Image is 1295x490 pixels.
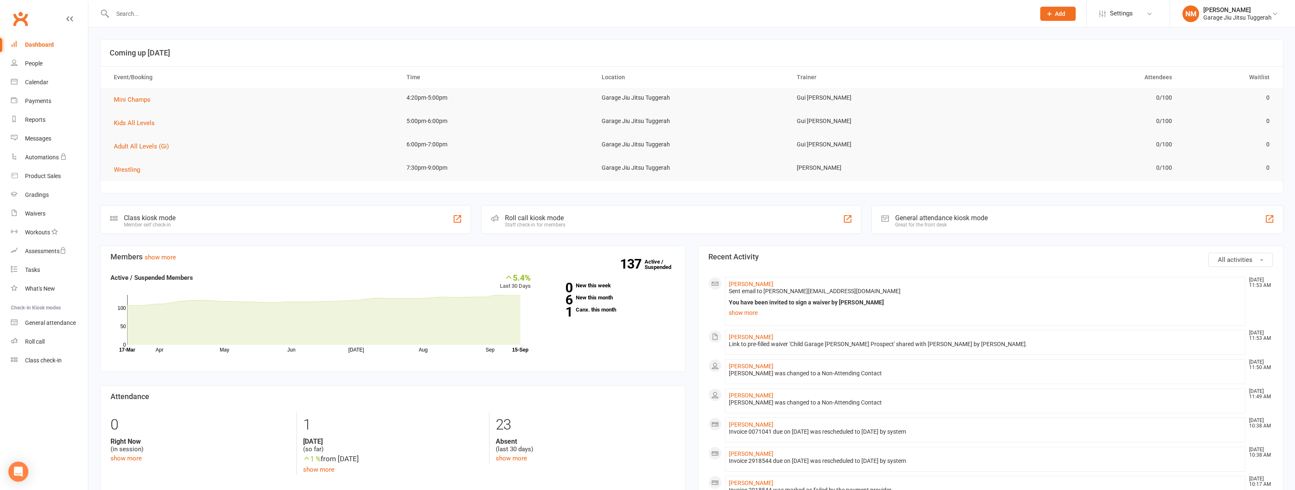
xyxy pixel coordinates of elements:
td: Garage Jiu Jitsu Tuggerah [594,111,789,131]
td: 0 [1180,88,1277,108]
div: Great for the front desk [895,222,988,228]
div: You have been invited to sign a waiver by [PERSON_NAME] [729,299,1242,306]
th: Event/Booking [106,67,399,88]
td: Gui [PERSON_NAME] [789,88,984,108]
div: Roll call [25,338,45,345]
a: Class kiosk mode [11,351,88,370]
div: Last 30 Days [500,273,531,291]
strong: 137 [620,258,645,270]
a: Assessments [11,242,88,261]
div: Tasks [25,266,40,273]
div: Garage Jiu Jitsu Tuggerah [1203,14,1272,21]
div: Messages [25,135,51,142]
strong: Absent [496,437,675,445]
div: 5.4% [500,273,531,282]
a: show more [729,307,1242,319]
strong: 1 [543,306,572,318]
span: All activities [1218,256,1252,264]
strong: Right Now [110,437,290,445]
button: Wrestling [114,165,146,175]
td: 4:20pm-5:00pm [399,88,594,108]
div: 0 [110,412,290,437]
div: General attendance kiosk mode [895,214,988,222]
h3: Attendance [110,392,675,401]
a: People [11,54,88,73]
td: Garage Jiu Jitsu Tuggerah [594,88,789,108]
div: (in session) [110,437,290,453]
a: show more [110,455,142,462]
td: 0/100 [984,88,1180,108]
a: show more [303,466,334,473]
th: Trainer [789,67,984,88]
a: Calendar [11,73,88,92]
a: 0New this week [543,283,675,288]
td: 6:00pm-7:00pm [399,135,594,154]
div: [PERSON_NAME] [1203,6,1272,14]
span: Kids All Levels [114,119,155,127]
div: Workouts [25,229,50,236]
a: Product Sales [11,167,88,186]
a: [PERSON_NAME] [729,363,773,369]
td: 0 [1180,135,1277,154]
div: Invoice 2918544 due on [DATE] was rescheduled to [DATE] by system [729,457,1242,465]
td: Gui [PERSON_NAME] [789,135,984,154]
td: Garage Jiu Jitsu Tuggerah [594,135,789,154]
a: [PERSON_NAME] [729,392,773,399]
time: [DATE] 11:53 AM [1245,330,1272,341]
h3: Recent Activity [708,253,1273,261]
a: Reports [11,111,88,129]
time: [DATE] 11:53 AM [1245,277,1272,288]
span: Settings [1110,4,1133,23]
h3: Members [110,253,675,261]
div: Assessments [25,248,66,254]
td: 0/100 [984,158,1180,178]
td: [PERSON_NAME] [789,158,984,178]
span: Mini Champs [114,96,151,103]
a: What's New [11,279,88,298]
a: Roll call [11,332,88,351]
h3: Coming up [DATE] [110,49,1274,57]
a: [PERSON_NAME] [729,421,773,428]
div: Member self check-in [124,222,176,228]
span: Sent email to [PERSON_NAME][EMAIL_ADDRESS][DOMAIN_NAME] [729,288,901,294]
th: Attendees [984,67,1180,88]
time: [DATE] 10:17 AM [1245,476,1272,487]
span: Add [1055,10,1065,17]
div: [PERSON_NAME] was changed to a Non-Attending Contact [729,399,1242,406]
a: [PERSON_NAME] [729,281,773,287]
strong: 0 [543,281,572,294]
button: Mini Champs [114,95,156,105]
div: Payments [25,98,51,104]
a: [PERSON_NAME] [729,334,773,340]
div: (so far) [303,437,482,453]
td: 0 [1180,158,1277,178]
button: Adult All Levels (Gi) [114,141,175,151]
div: Open Intercom Messenger [8,462,28,482]
a: Messages [11,129,88,148]
div: Product Sales [25,173,61,179]
a: 6New this month [543,295,675,300]
th: Time [399,67,594,88]
td: 5:00pm-6:00pm [399,111,594,131]
span: Adult All Levels (Gi) [114,143,169,150]
a: Payments [11,92,88,111]
time: [DATE] 11:49 AM [1245,389,1272,400]
a: Workouts [11,223,88,242]
a: [PERSON_NAME] [729,450,773,457]
div: [PERSON_NAME] was changed to a Non-Attending Contact [729,370,1242,377]
button: All activities [1208,253,1273,267]
button: Kids All Levels [114,118,161,128]
div: Roll call kiosk mode [505,214,565,222]
div: What's New [25,285,55,292]
div: Invoice 0071041 due on [DATE] was rescheduled to [DATE] by system [729,428,1242,435]
div: Staff check-in for members [505,222,565,228]
strong: 6 [543,294,572,306]
strong: [DATE] [303,437,482,445]
a: 1Canx. this month [543,307,675,312]
a: Dashboard [11,35,88,54]
div: (last 30 days) [496,437,675,453]
div: People [25,60,43,67]
a: 137Active / Suspended [645,253,681,276]
a: show more [145,254,176,261]
a: Gradings [11,186,88,204]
